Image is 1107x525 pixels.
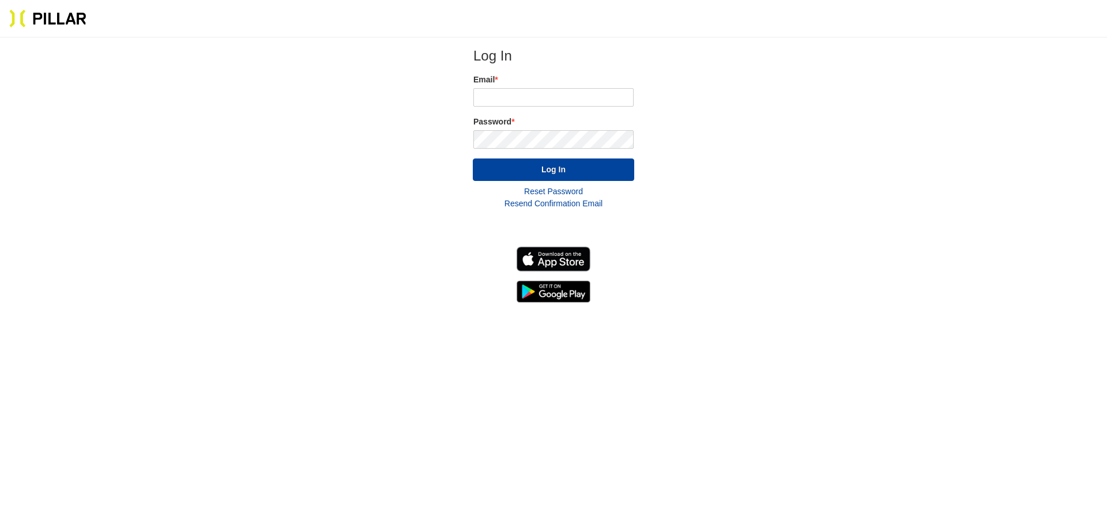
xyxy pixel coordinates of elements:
img: Download on the App Store [517,247,590,271]
img: Pillar Technologies [9,9,86,28]
a: Reset Password [524,187,583,196]
label: Password [473,116,634,128]
h2: Log In [473,47,634,65]
img: Get it on Google Play [517,281,590,303]
button: Log In [473,158,634,181]
label: Email [473,74,634,86]
a: Resend Confirmation Email [504,199,603,208]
